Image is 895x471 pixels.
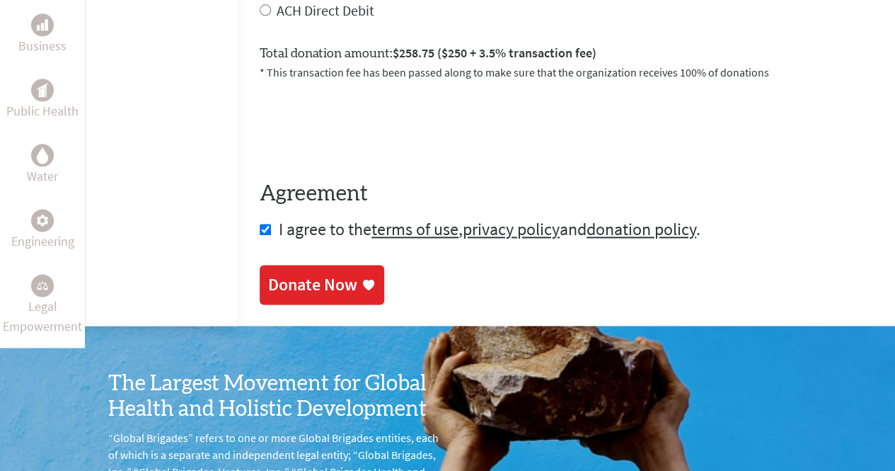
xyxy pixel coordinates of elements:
[37,147,48,164] img: Water
[463,218,560,240] a: privacy policy
[3,297,82,336] p: Legal Empowerment
[260,181,872,207] h4: Agreement
[31,13,54,36] div: Business
[393,45,596,61] span: $258.75 ($250 + 3.5% transaction fee)
[27,166,58,186] p: Water
[37,19,48,30] img: Business
[277,1,374,19] label: ACH Direct Debit
[37,83,48,97] img: Public Health
[268,273,357,296] div: Donate Now
[260,98,475,153] iframe: reCAPTCHA
[31,274,54,297] div: Legal Empowerment
[27,144,58,186] a: WaterWater
[260,43,596,64] label: Total donation amount:
[18,13,67,56] a: BusinessBusiness
[279,218,700,240] span: I agree to the , and .
[587,218,696,240] a: donation policy
[11,209,74,251] a: EngineeringEngineering
[260,64,872,81] p: * This transaction fee has been passed along to make sure that the organization receives 100% of ...
[108,371,448,422] h3: The Largest Movement for Global Health and Holistic Development
[18,36,67,56] p: Business
[37,281,48,290] img: Legal Empowerment
[260,265,384,305] a: Donate Now
[37,215,48,226] img: Engineering
[31,144,54,166] div: Water
[31,79,54,101] div: Public Health
[6,101,79,121] p: Public Health
[3,274,82,336] a: Legal EmpowermentLegal Empowerment
[371,218,458,240] a: terms of use
[31,209,54,232] div: Engineering
[6,79,79,121] a: Public HealthPublic Health
[11,232,74,251] p: Engineering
